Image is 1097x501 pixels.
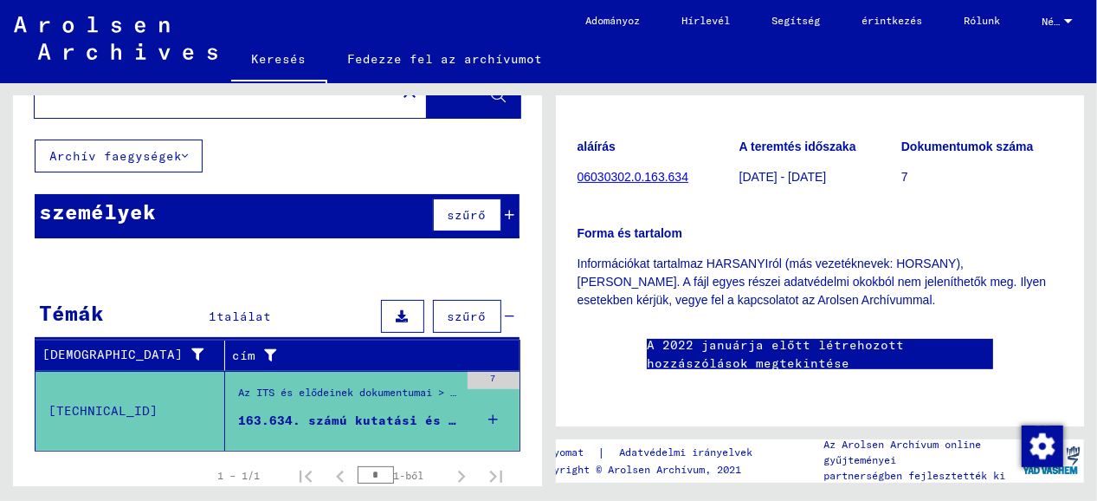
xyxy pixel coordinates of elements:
[14,16,217,60] img: Arolsen_neg.svg
[535,444,597,462] a: lenyomat
[739,170,827,184] font: [DATE] - [DATE]
[901,140,1033,153] font: Dokumentumok száma
[433,198,501,231] button: szűrő
[218,469,261,482] font: 1 – 1/1
[1022,426,1063,467] img: Hozzájárulás módosítása
[394,469,424,482] font: 1-ből
[433,300,501,333] button: szűrő
[444,459,479,493] button: Következő oldal
[327,38,564,80] a: Fedezze fel az archívumot
[35,140,203,172] button: Archív faegységek
[535,446,584,459] font: lenyomat
[647,337,904,371] font: A 2022 januárja előtt létrehozott hozzászólások megtekintése
[605,444,773,462] a: Adatvédelmi irányelvek
[681,14,730,27] font: Hírlevél
[323,459,358,493] button: Előző oldal
[42,342,229,369] div: [DEMOGRAPHIC_DATA]
[619,446,752,459] font: Adatvédelmi irányelvek
[479,459,513,493] button: Utolsó oldal
[231,38,327,83] a: Keresés
[448,309,487,324] font: szűrő
[39,300,104,326] font: Témák
[578,140,616,153] font: aláírás
[448,207,487,223] font: szűrő
[49,148,182,164] font: Archív faegységek
[647,336,993,373] a: A 2022 januárja előtt létrehozott hozzászólások megtekintése
[252,51,307,67] font: Keresés
[585,14,640,27] font: Adományoz
[861,14,922,27] font: érintkezés
[216,309,271,324] font: találat
[578,226,682,240] font: Forma és tartalom
[491,373,496,384] font: 7
[232,348,255,363] font: cím
[1019,439,1084,482] img: yv_logo.png
[771,14,820,27] font: Segítség
[901,170,908,184] font: 7
[209,309,216,324] font: 1
[823,469,1005,482] font: partnerségben fejlesztették ki
[39,198,156,224] font: személyek
[42,347,183,362] font: [DEMOGRAPHIC_DATA]
[348,51,543,67] font: Fedezze fel az archívumot
[739,140,856,153] font: A teremtés időszaka
[535,463,741,476] font: Copyright © Arolsen Archívum, 2021
[238,413,861,428] font: 163.634. számú kutatási és tanúsítási eljárás [PERSON_NAME], született [DATE]-án
[48,403,158,419] font: [TECHNICAL_ID]
[232,342,503,369] div: cím
[597,445,605,460] font: |
[964,14,1000,27] font: Rólunk
[578,170,688,184] a: 06030302.0.163.634
[578,257,1047,307] font: Információkat tartalmaz HARSANYIról (más vezetéknevek: HORSANY), [PERSON_NAME]. A fájl egyes rész...
[288,459,323,493] button: Első oldal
